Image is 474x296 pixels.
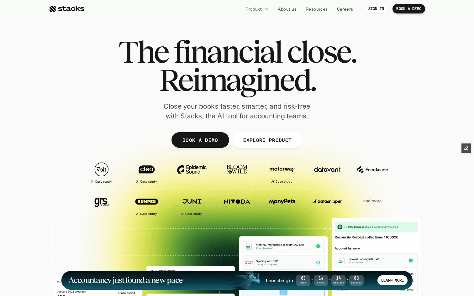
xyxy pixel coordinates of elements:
[337,6,353,12] p: Careers
[127,159,166,186] a: Case study
[61,271,413,290] a: Accountancy just found a new paceLaunching in03Days:14Hours:14Minutes:08SecondsLEARN MORE
[171,132,229,148] a: BOOK A DEMO
[159,101,315,121] p: Close your books faster, smarter, and risk-free with Stacks, the AI tool for accounting teams.
[331,277,346,280] span: 14
[461,143,471,153] button: Edit Framer Content
[287,38,356,66] span: close.
[278,6,297,12] p: About us
[118,38,168,66] span: The
[331,282,346,284] span: Minutes
[74,145,102,149] a: Privacy Policy
[314,277,328,280] span: 14
[140,212,157,216] h2: Case study
[274,3,300,14] a: About us
[68,277,183,284] h1: Accountancy just found a new pace
[328,277,331,284] strong: :
[314,282,328,284] span: Hours
[368,7,384,11] p: SIGN IN
[172,191,211,218] a: Case study
[353,198,392,204] p: and more
[349,282,364,284] span: Seconds
[310,277,313,284] strong: :
[185,212,202,216] h2: Case study
[173,38,282,66] span: financial
[266,277,293,284] h4: Launching in
[302,3,332,14] a: Resources
[263,159,302,186] a: Case study
[392,4,425,13] a: BOOK A DEMO
[381,278,404,283] p: LEARN MORE
[127,191,166,218] a: Case study
[243,135,292,144] p: EXPLORE PRODUCT
[349,277,364,280] span: 08
[82,159,121,186] a: Case study
[296,277,310,280] span: 03
[346,277,349,284] strong: :
[396,7,421,11] p: BOOK A DEMO
[365,4,388,13] a: SIGN IN
[333,3,357,14] a: Careers
[95,180,112,184] h2: Case study
[182,135,218,144] p: BOOK A DEMO
[159,66,315,94] span: Reimagined.
[276,180,292,184] h2: Case study
[245,6,262,12] p: Product
[140,180,157,184] h2: Case study
[232,132,303,148] a: EXPLORE PRODUCT
[296,282,310,284] span: Days
[306,6,328,12] p: Resources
